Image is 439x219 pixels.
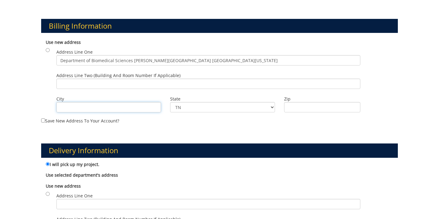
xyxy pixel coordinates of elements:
label: Address Line Two (Building and Room Number if applicable) [56,72,360,89]
input: Address Line One [56,199,360,209]
b: Use new address [46,183,81,189]
input: City [56,102,161,112]
input: Zip [284,102,360,112]
label: I will pick up my project. [46,161,99,168]
b: Use selected department's address [46,172,118,178]
label: City [56,96,161,102]
b: Use new address [46,39,81,45]
input: Address Line One [56,55,360,65]
input: Address Line Two (Building and Room Number if applicable) [56,79,360,89]
label: State [170,96,275,102]
h3: Billing Information [41,19,398,33]
h3: Delivery Information [41,143,398,157]
input: Save new address to your account? [41,118,45,122]
label: Address Line One [56,193,360,209]
input: I will pick up my project. [46,162,50,166]
label: Address Line One [56,49,360,65]
label: Zip [284,96,360,102]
